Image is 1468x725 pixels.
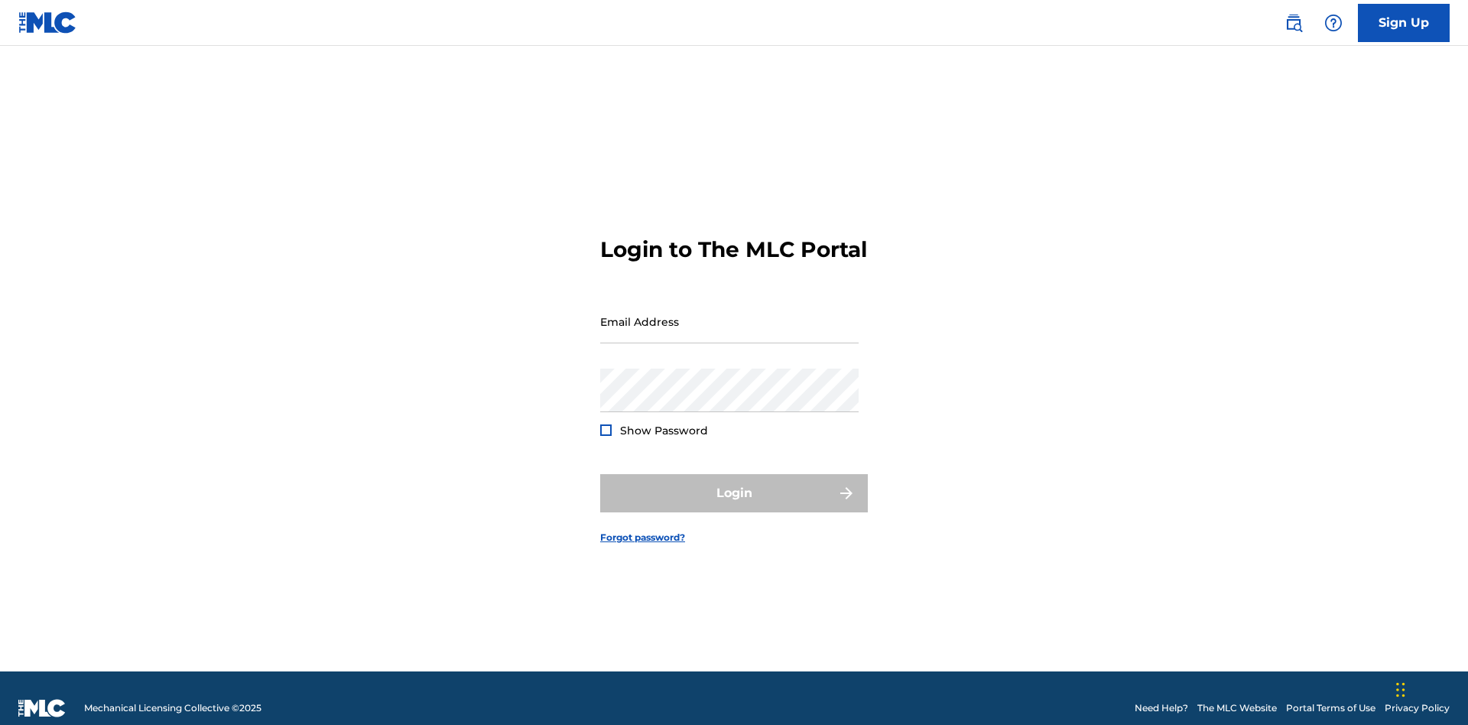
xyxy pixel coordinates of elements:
[1396,667,1405,713] div: Drag
[1392,652,1468,725] iframe: Chat Widget
[1358,4,1450,42] a: Sign Up
[1135,701,1188,715] a: Need Help?
[1278,8,1309,38] a: Public Search
[84,701,261,715] span: Mechanical Licensing Collective © 2025
[18,11,77,34] img: MLC Logo
[1197,701,1277,715] a: The MLC Website
[1284,14,1303,32] img: search
[18,699,66,717] img: logo
[1324,14,1343,32] img: help
[600,531,685,545] a: Forgot password?
[600,236,867,263] h3: Login to The MLC Portal
[620,424,708,437] span: Show Password
[1286,701,1375,715] a: Portal Terms of Use
[1385,701,1450,715] a: Privacy Policy
[1318,8,1349,38] div: Help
